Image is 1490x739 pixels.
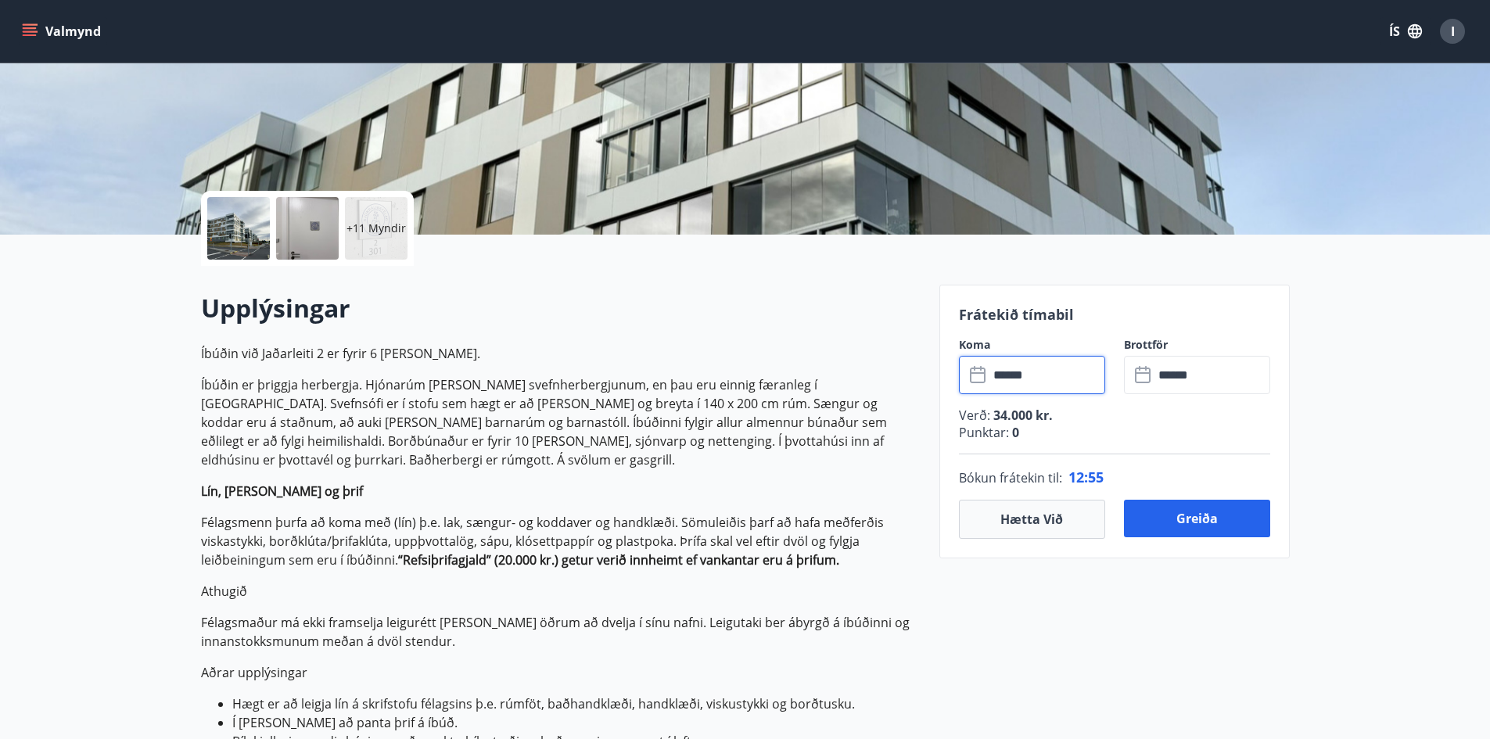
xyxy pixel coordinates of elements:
[1124,337,1270,353] label: Brottför
[201,582,921,601] p: Athugið
[959,468,1062,487] span: Bókun frátekin til :
[201,513,921,569] p: Félagsmenn þurfa að koma með (lín) þ.e. lak, sængur- og koddaver og handklæði. Sömuleiðis þarf að...
[959,500,1105,539] button: Hætta við
[398,551,839,569] strong: “Refsiþrifagjald” (20.000 kr.) getur verið innheimt ef vankantar eru á þrifum.
[959,424,1270,441] p: Punktar :
[1068,468,1088,486] span: 12 :
[1124,500,1270,537] button: Greiða
[232,694,921,713] li: Hægt er að leigja lín á skrifstofu félagsins þ.e. rúmföt, baðhandklæði, handklæði, viskustykki og...
[201,375,921,469] p: Íbúðin er þriggja herbergja. Hjónarúm [PERSON_NAME] svefnherbergjunum, en þau eru einnig færanleg...
[19,17,107,45] button: menu
[201,613,921,651] p: Félagsmaður má ekki framselja leigurétt [PERSON_NAME] öðrum að dvelja í sínu nafni. Leigutaki ber...
[990,407,1053,424] span: 34.000 kr.
[1451,23,1455,40] span: I
[232,713,921,732] li: Í [PERSON_NAME] að panta þrif á íbúð.
[1088,468,1104,486] span: 55
[346,221,406,236] p: +11 Myndir
[959,304,1270,325] p: Frátekið tímabil
[201,344,921,363] p: Íbúðin við Jaðarleiti 2 er fyrir 6 [PERSON_NAME].
[201,483,363,500] strong: Lín, [PERSON_NAME] og þrif
[201,291,921,325] h2: Upplýsingar
[201,663,921,682] p: Aðrar upplýsingar
[959,337,1105,353] label: Koma
[1009,424,1019,441] span: 0
[1434,13,1471,50] button: I
[1380,17,1431,45] button: ÍS
[959,407,1270,424] p: Verð :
